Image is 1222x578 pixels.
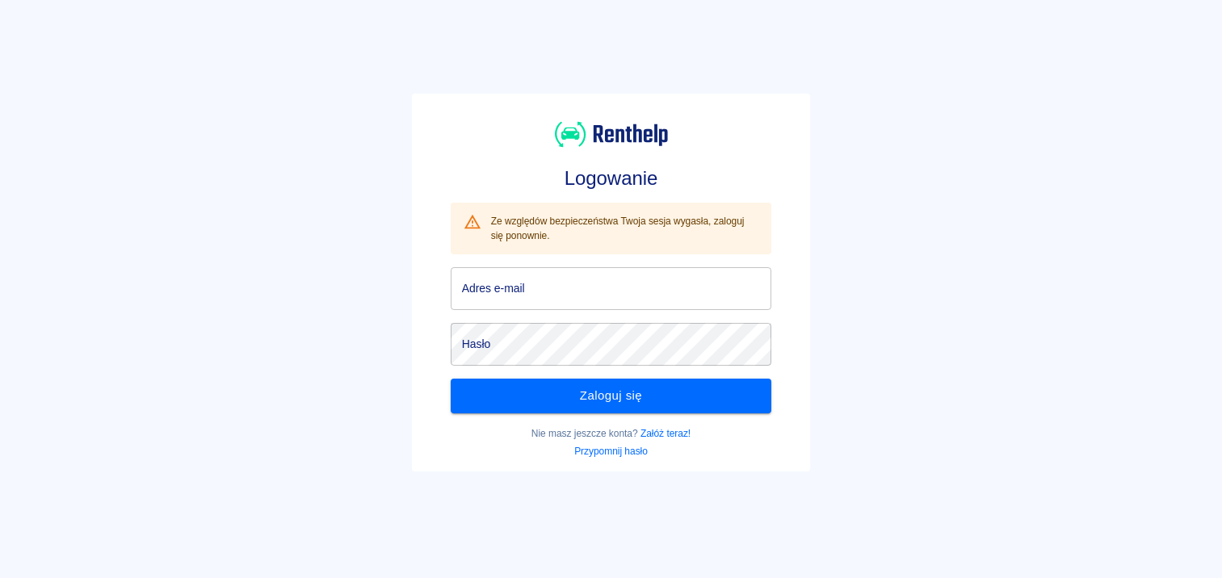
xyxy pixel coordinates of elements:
[451,379,772,413] button: Zaloguj się
[451,426,772,441] p: Nie masz jeszcze konta?
[574,446,648,457] a: Przypomnij hasło
[640,428,691,439] a: Załóż teraz!
[491,207,759,249] div: Ze względów bezpieczeństwa Twoja sesja wygasła, zaloguj się ponownie.
[451,167,772,190] h3: Logowanie
[555,119,668,149] img: Renthelp logo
